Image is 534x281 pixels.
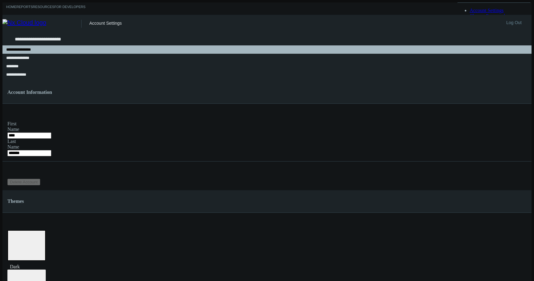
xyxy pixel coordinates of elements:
span: Dark [10,264,20,269]
h4: Account Information [7,90,527,95]
a: Reports [16,5,33,13]
a: Resources [33,5,54,13]
a: For Developers [54,5,86,13]
img: Nx Cloud logo [2,19,81,28]
label: First Name [7,121,19,132]
a: Change Password [470,13,505,19]
a: Account Settings [470,8,504,13]
span: Log Out [506,20,523,25]
label: Last Name [7,139,19,149]
button: Delete Account [7,179,40,185]
h4: Themes [7,199,527,204]
a: Home [6,5,16,13]
div: Account Settings [89,21,122,31]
